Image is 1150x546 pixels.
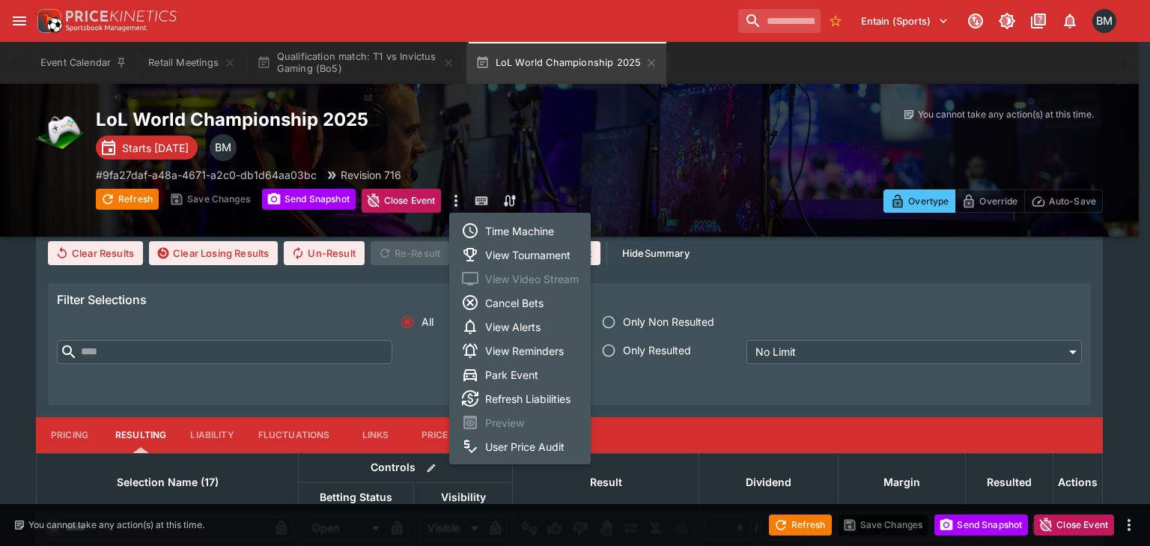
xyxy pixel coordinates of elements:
li: Park Event [449,363,591,386]
li: View Alerts [449,315,591,339]
li: User Price Audit [449,434,591,458]
li: View Tournament [449,243,591,267]
li: Time Machine [449,219,591,243]
li: View Reminders [449,339,591,363]
li: Refresh Liabilities [449,386,591,410]
li: Cancel Bets [449,291,591,315]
